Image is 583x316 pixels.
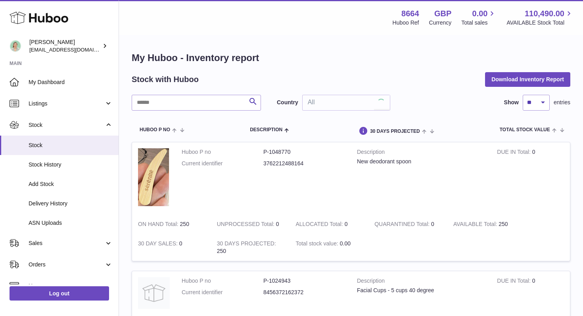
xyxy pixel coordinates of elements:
span: Total stock value [500,127,550,132]
dt: Current identifier [182,160,263,167]
div: Huboo Ref [393,19,419,27]
td: 250 [132,214,211,234]
strong: 30 DAY SALES [138,240,179,249]
span: Stock History [29,161,113,169]
span: Listings [29,100,104,107]
strong: UNPROCESSED Total [217,221,276,229]
img: hello@thefacialcuppingexpert.com [10,40,21,52]
span: AVAILABLE Stock Total [506,19,573,27]
strong: QUARANTINED Total [374,221,431,229]
dt: Current identifier [182,289,263,296]
strong: 30 DAYS PROJECTED [217,240,276,249]
strong: 8664 [401,8,419,19]
span: ASN Uploads [29,219,113,227]
div: New deodorant spoon [357,158,485,165]
span: 0.00 [472,8,488,19]
span: 30 DAYS PROJECTED [370,129,420,134]
td: 0 [211,214,290,234]
strong: Description [357,148,485,158]
span: Total sales [461,19,497,27]
span: Delivery History [29,200,113,207]
dt: Huboo P no [182,277,263,285]
img: product image [138,277,170,309]
span: Orders [29,261,104,268]
span: 110,490.00 [525,8,564,19]
div: Facial Cups - 5 cups 40 degree [357,287,485,294]
h1: My Huboo - Inventory report [132,52,570,64]
span: Stock [29,121,104,129]
div: Currency [429,19,452,27]
span: 0.00 [340,240,351,247]
span: Add Stock [29,180,113,188]
dd: 3762212488164 [263,160,345,167]
a: 0.00 Total sales [461,8,497,27]
span: 0 [431,221,434,227]
span: My Dashboard [29,79,113,86]
strong: DUE IN Total [497,278,532,286]
td: 0 [491,142,570,214]
strong: ON HAND Total [138,221,180,229]
span: Description [250,127,282,132]
a: 110,490.00 AVAILABLE Stock Total [506,8,573,27]
span: Huboo P no [140,127,170,132]
strong: AVAILABLE Total [453,221,499,229]
td: 0 [132,234,211,261]
td: 0 [290,214,368,234]
td: 250 [447,214,526,234]
strong: ALLOCATED Total [295,221,344,229]
div: [PERSON_NAME] [29,38,101,54]
h2: Stock with Huboo [132,74,199,85]
strong: Description [357,277,485,287]
span: Usage [29,282,113,290]
span: entries [554,99,570,106]
a: Log out [10,286,109,301]
label: Country [277,99,298,106]
img: product image [138,148,170,207]
span: Stock [29,142,113,149]
dt: Huboo P no [182,148,263,156]
dd: 8456372162372 [263,289,345,296]
strong: DUE IN Total [497,149,532,157]
dd: P-1048770 [263,148,345,156]
span: [EMAIL_ADDRESS][DOMAIN_NAME] [29,46,117,53]
dd: P-1024943 [263,277,345,285]
td: 250 [211,234,290,261]
strong: Total stock value [295,240,339,249]
button: Download Inventory Report [485,72,570,86]
strong: GBP [434,8,451,19]
span: Sales [29,239,104,247]
label: Show [504,99,519,106]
